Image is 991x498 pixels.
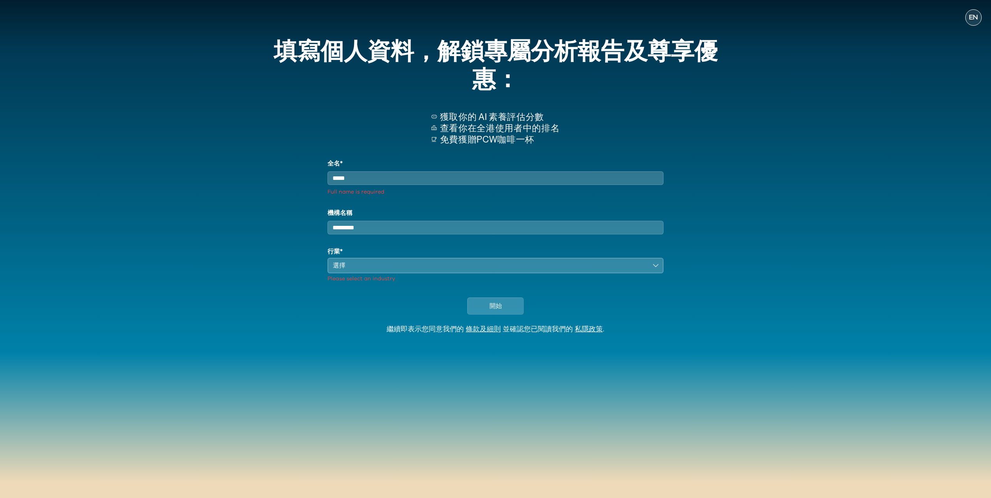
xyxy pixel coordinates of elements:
[327,188,663,196] p: Full name is required
[575,326,603,333] a: 私隱政策
[440,123,560,134] p: 查看你在全港使用者中的排名
[440,111,560,123] p: 獲取你的 AI 素養評估分數
[333,261,647,270] div: 選擇
[489,301,502,311] span: 開始
[327,258,663,273] button: 選擇
[467,297,524,315] button: 開始
[387,326,604,334] div: 繼續即表示您同意我們的 並確認您已閱讀我們的 .
[327,275,663,283] p: Please select an industry
[466,326,501,333] a: 條款及細則
[327,208,663,218] label: 機構名稱
[440,134,560,145] p: 免費獲贈PCW咖啡一杯
[969,14,978,21] span: EN
[256,33,736,99] div: 填寫個人資料，解鎖專屬分析報告及尊享優惠：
